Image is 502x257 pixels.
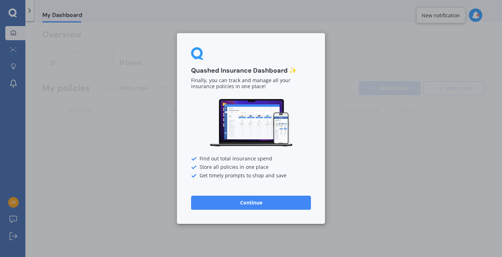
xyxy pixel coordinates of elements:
[209,98,293,148] img: Dashboard
[191,78,311,90] p: Finally, you can track and manage all your insurance policies in one place!
[191,165,311,170] div: Store all policies in one place
[191,173,311,179] div: Get timely prompts to shop and save
[191,67,311,75] h3: Quashed Insurance Dashboard ✨
[191,196,311,210] button: Continue
[191,156,311,162] div: Find out total insurance spend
